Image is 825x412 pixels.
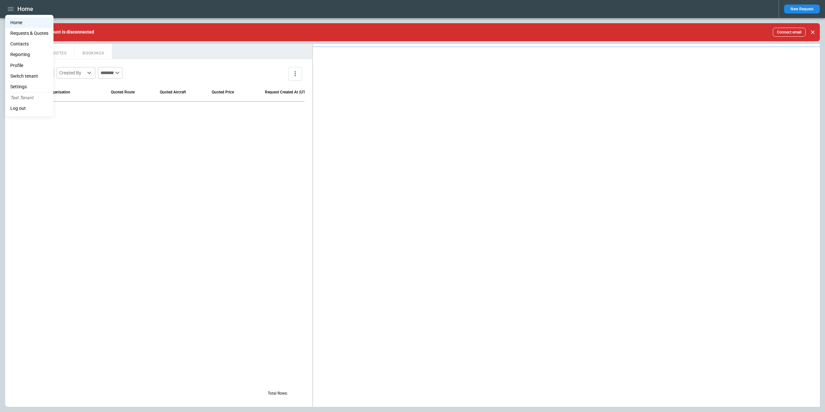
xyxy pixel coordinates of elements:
a: Home [5,17,53,28]
a: Settings [5,81,53,92]
li: Test Tenant [5,92,53,103]
a: Contacts [5,39,53,49]
a: Profile [5,60,53,71]
li: Switch tenant [5,71,53,81]
li: Log out [5,103,53,114]
a: Requests & Quotes [5,28,53,39]
a: Reporting [5,49,53,60]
